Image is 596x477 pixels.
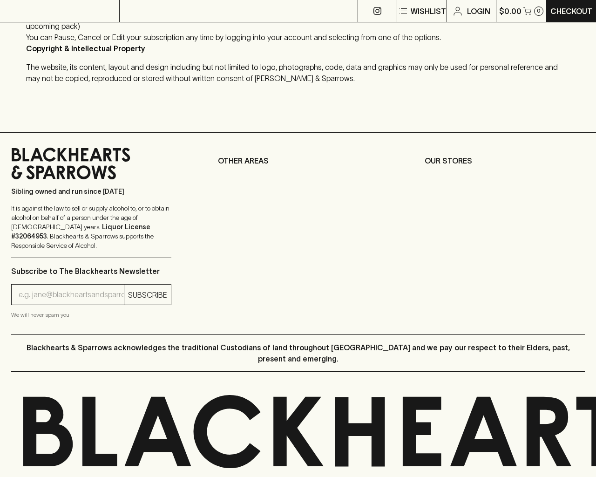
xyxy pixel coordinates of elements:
[411,6,446,17] p: Wishlist
[26,61,570,84] li: The website, its content, layout and design including but not limited to logo, photographs, code,...
[120,6,128,17] p: ⠀
[124,285,171,305] button: SUBSCRIBE
[11,266,171,277] p: Subscribe to The Blackhearts Newsletter
[18,342,578,364] p: Blackhearts & Sparrows acknowledges the traditional Custodians of land throughout [GEOGRAPHIC_DAT...
[26,44,145,53] strong: Copyright & Intellectual Property
[11,187,171,196] p: Sibling owned and run since [DATE]
[11,310,171,320] p: We will never spam you
[26,32,570,43] li: You can Pause, Cancel or Edit your subscription any time by logging into your account and selecti...
[19,287,124,302] input: e.g. jane@blackheartsandsparrows.com.au
[467,6,490,17] p: Login
[218,155,378,166] p: OTHER AREAS
[128,289,167,300] p: SUBSCRIBE
[425,155,585,166] p: OUR STORES
[550,6,592,17] p: Checkout
[499,6,521,17] p: $0.00
[537,8,541,14] p: 0
[11,204,171,250] p: It is against the law to sell or supply alcohol to, or to obtain alcohol on behalf of a person un...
